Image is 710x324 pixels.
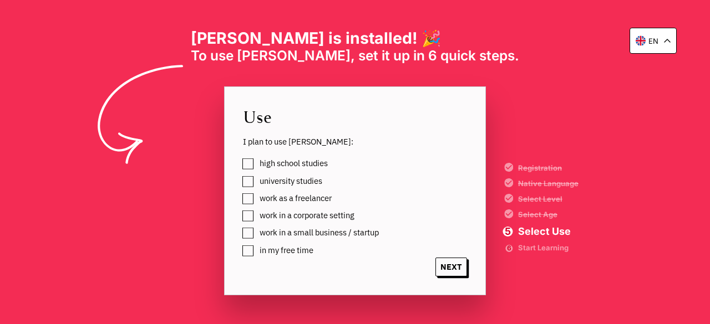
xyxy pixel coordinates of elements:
[518,211,579,218] span: Select Age
[243,105,467,128] span: Use
[260,177,322,186] span: university studies
[518,245,579,251] span: Start Learning
[518,180,579,187] span: Native Language
[260,194,332,203] span: work as a freelancer
[518,164,579,172] span: Registration
[260,211,354,220] span: work in a corporate setting
[518,196,579,203] span: Select Level
[191,48,519,64] span: To use [PERSON_NAME], set it up in 6 quick steps.
[191,29,519,48] h1: [PERSON_NAME] is installed! 🎉
[518,227,579,236] span: Select Use
[260,228,379,237] span: work in a small business / startup
[435,258,467,277] span: NEXT
[260,246,313,255] span: in my free time
[648,37,658,45] p: en
[243,137,467,147] span: I plan to use [PERSON_NAME]:
[260,159,328,168] span: high school studies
